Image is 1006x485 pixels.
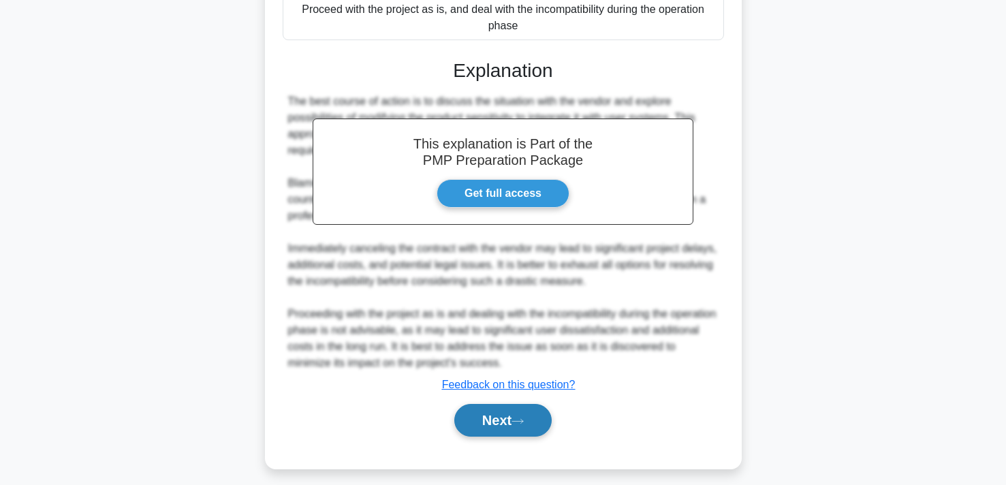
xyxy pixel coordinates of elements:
[454,404,552,437] button: Next
[442,379,576,390] a: Feedback on this question?
[288,93,719,371] div: The best course of action is to discuss the situation with the vendor and explore possibilities o...
[437,179,569,208] a: Get full access
[291,59,716,82] h3: Explanation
